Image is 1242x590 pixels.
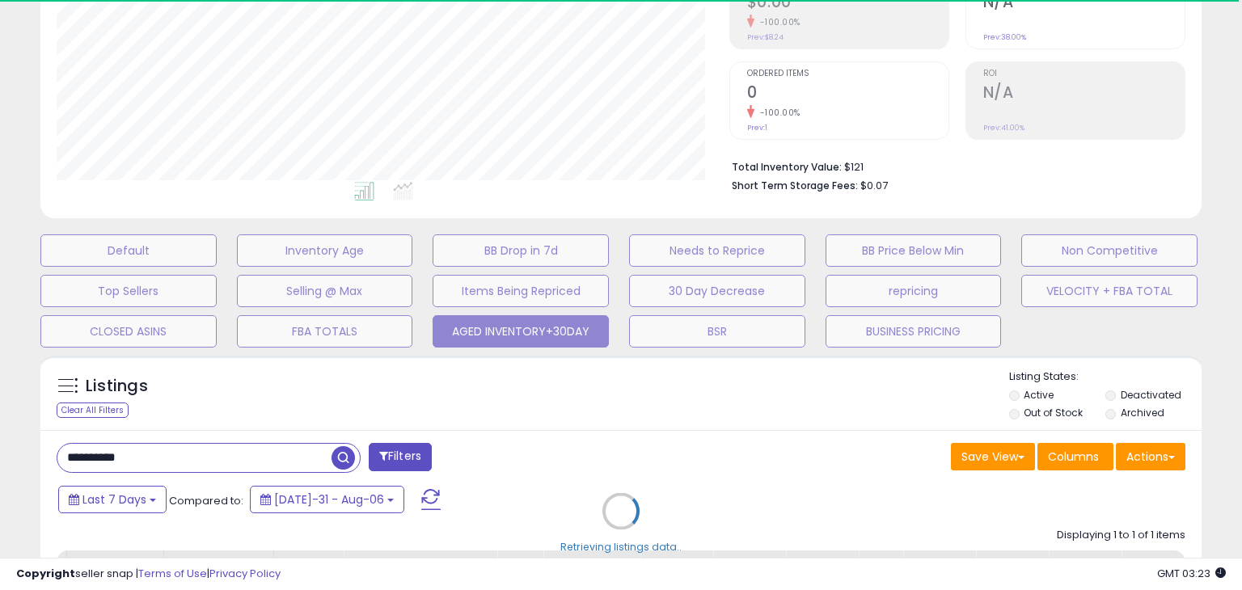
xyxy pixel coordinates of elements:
[1021,275,1198,307] button: VELOCITY + FBA TOTAL
[747,32,784,42] small: Prev: $8.24
[983,32,1026,42] small: Prev: 38.00%
[629,315,805,348] button: BSR
[16,566,75,581] strong: Copyright
[747,83,948,105] h2: 0
[433,275,609,307] button: Items Being Repriced
[732,160,842,174] b: Total Inventory Value:
[826,234,1002,267] button: BB Price Below Min
[747,70,948,78] span: Ordered Items
[860,178,888,193] span: $0.07
[1021,234,1198,267] button: Non Competitive
[754,16,801,28] small: -100.00%
[40,315,217,348] button: CLOSED ASINS
[754,107,801,119] small: -100.00%
[237,315,413,348] button: FBA TOTALS
[433,315,609,348] button: AGED INVENTORY+30DAY
[629,234,805,267] button: Needs to Reprice
[560,539,682,554] div: Retrieving listings data..
[16,567,281,582] div: seller snap | |
[237,234,413,267] button: Inventory Age
[983,83,1185,105] h2: N/A
[983,70,1185,78] span: ROI
[826,275,1002,307] button: repricing
[747,123,767,133] small: Prev: 1
[983,123,1024,133] small: Prev: 41.00%
[629,275,805,307] button: 30 Day Decrease
[732,179,858,192] b: Short Term Storage Fees:
[732,156,1173,175] li: $121
[826,315,1002,348] button: BUSINESS PRICING
[237,275,413,307] button: Selling @ Max
[40,234,217,267] button: Default
[40,275,217,307] button: Top Sellers
[433,234,609,267] button: BB Drop in 7d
